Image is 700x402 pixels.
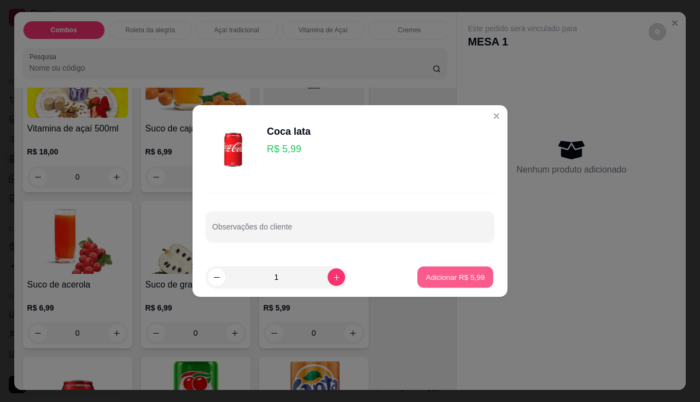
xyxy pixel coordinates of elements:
button: increase-product-quantity [328,268,345,286]
div: Coca lata [267,124,311,139]
button: Close [488,107,505,125]
button: decrease-product-quantity [208,268,225,286]
p: Adicionar R$ 5,99 [425,272,485,282]
p: R$ 5,99 [267,141,311,157]
input: Observações do cliente [212,226,488,237]
button: Adicionar R$ 5,99 [417,267,493,288]
img: product-image [206,114,260,169]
